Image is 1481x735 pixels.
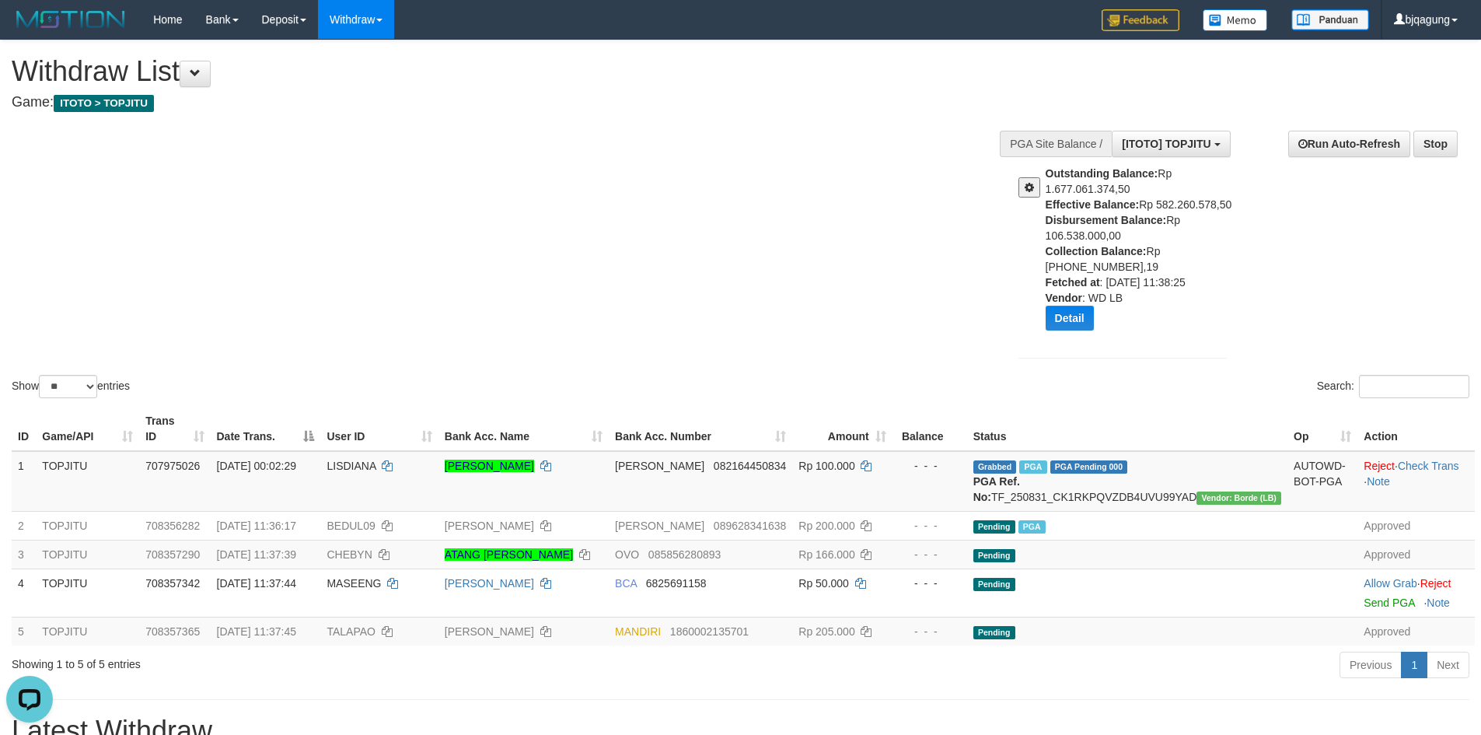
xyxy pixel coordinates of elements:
[445,548,573,561] a: ATANG [PERSON_NAME]
[327,577,381,590] span: MASEENG
[445,625,534,638] a: [PERSON_NAME]
[714,460,786,472] span: Copy 082164450834 to clipboard
[217,460,296,472] span: [DATE] 00:02:29
[973,549,1015,562] span: Pending
[798,460,854,472] span: Rp 100.000
[217,577,296,590] span: [DATE] 11:37:44
[1046,166,1238,342] div: Rp 1.677.061.374,50 Rp 582.260.578,50 Rp 106.538.000,00 Rp [PHONE_NUMBER],19 : [DATE] 11:38:25 : ...
[973,578,1015,591] span: Pending
[714,520,786,532] span: Copy 089628341638 to clipboard
[36,540,139,569] td: TOPJITU
[615,625,661,638] span: MANDIRI
[1046,306,1094,331] button: Detail
[1357,451,1475,512] td: · ·
[36,407,139,451] th: Game/API: activate to sort column ascending
[6,6,53,53] button: Open LiveChat chat widget
[1420,577,1451,590] a: Reject
[1050,460,1128,474] span: PGA Pending
[798,548,854,561] span: Rp 166.000
[54,95,154,112] span: ITOTO > TOPJITU
[12,451,36,512] td: 1
[39,375,97,398] select: Showentries
[145,460,200,472] span: 707975026
[1203,9,1268,31] img: Button%20Memo.svg
[973,520,1015,534] span: Pending
[211,407,321,451] th: Date Trans.: activate to sort column descending
[615,520,704,532] span: [PERSON_NAME]
[1367,475,1390,488] a: Note
[1357,617,1475,646] td: Approved
[1359,375,1469,398] input: Search:
[1364,577,1416,590] a: Allow Grab
[798,577,849,590] span: Rp 50.000
[12,569,36,617] td: 4
[217,625,296,638] span: [DATE] 11:37:45
[327,548,372,561] span: CHEBYN
[12,95,972,110] h4: Game:
[899,624,961,639] div: - - -
[1196,492,1281,505] span: Vendor URL: https://dashboard.q2checkout.com/secure
[217,520,296,532] span: [DATE] 11:36:17
[1357,569,1475,617] td: ·
[145,520,200,532] span: 708356282
[445,577,534,590] a: [PERSON_NAME]
[438,407,609,451] th: Bank Acc. Name: activate to sort column ascending
[973,475,1020,503] b: PGA Ref. No:
[648,548,721,561] span: Copy 085856280893 to clipboard
[1288,131,1410,157] a: Run Auto-Refresh
[1357,511,1475,540] td: Approved
[1413,131,1458,157] a: Stop
[1340,652,1402,678] a: Previous
[615,548,639,561] span: OVO
[1357,540,1475,569] td: Approved
[1364,460,1395,472] a: Reject
[1398,460,1459,472] a: Check Trans
[217,548,296,561] span: [DATE] 11:37:39
[899,458,961,474] div: - - -
[798,625,854,638] span: Rp 205.000
[1317,375,1469,398] label: Search:
[1427,597,1450,609] a: Note
[1018,520,1046,534] span: Marked by bjqdanil
[1046,198,1140,211] b: Effective Balance:
[36,511,139,540] td: TOPJITU
[145,548,200,561] span: 708357290
[445,520,534,532] a: [PERSON_NAME]
[892,407,967,451] th: Balance
[12,511,36,540] td: 2
[36,451,139,512] td: TOPJITU
[615,577,637,590] span: BCA
[646,577,707,590] span: Copy 6825691158 to clipboard
[798,520,854,532] span: Rp 200.000
[967,451,1287,512] td: TF_250831_CK1RKPQVZDB4UVU99YAD
[12,56,972,87] h1: Withdraw List
[327,625,375,638] span: TALAPAO
[145,577,200,590] span: 708357342
[139,407,210,451] th: Trans ID: activate to sort column ascending
[12,650,606,672] div: Showing 1 to 5 of 5 entries
[1291,9,1369,30] img: panduan.png
[792,407,892,451] th: Amount: activate to sort column ascending
[12,8,130,31] img: MOTION_logo.png
[1364,597,1414,609] a: Send PGA
[1046,167,1158,180] b: Outstanding Balance:
[1364,577,1420,590] span: ·
[1357,407,1475,451] th: Action
[320,407,438,451] th: User ID: activate to sort column ascending
[12,375,130,398] label: Show entries
[609,407,792,451] th: Bank Acc. Number: activate to sort column ascending
[615,460,704,472] span: [PERSON_NAME]
[36,569,139,617] td: TOPJITU
[1122,138,1210,150] span: [ITOTO] TOPJITU
[145,625,200,638] span: 708357365
[899,518,961,534] div: - - -
[12,540,36,569] td: 3
[899,576,961,591] div: - - -
[1112,131,1230,157] button: [ITOTO] TOPJITU
[445,460,534,472] a: [PERSON_NAME]
[973,626,1015,639] span: Pending
[973,460,1017,474] span: Grabbed
[1102,9,1179,31] img: Feedback.jpg
[1401,652,1427,678] a: 1
[1000,131,1112,157] div: PGA Site Balance /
